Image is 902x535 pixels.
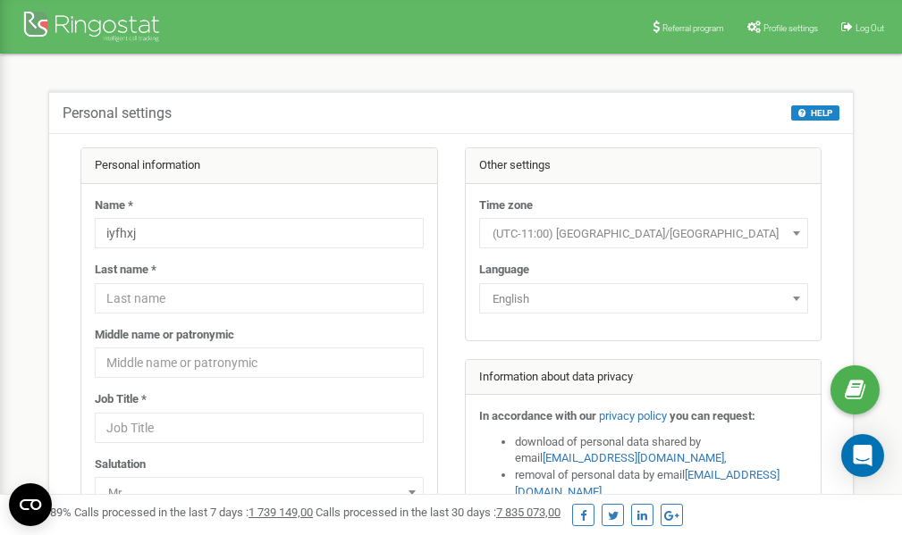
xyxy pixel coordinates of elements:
[479,197,533,214] label: Time zone
[95,477,424,507] span: Mr.
[515,467,808,500] li: removal of personal data by email ,
[599,409,667,422] a: privacy policy
[63,105,172,121] h5: Personal settings
[95,218,424,248] input: Name
[479,218,808,248] span: (UTC-11:00) Pacific/Midway
[662,23,724,33] span: Referral program
[496,506,561,519] u: 7 835 073,00
[515,434,808,467] li: download of personal data shared by email ,
[95,262,156,279] label: Last name *
[763,23,818,33] span: Profile settings
[466,148,822,184] div: Other settings
[95,413,424,443] input: Job Title
[249,506,313,519] u: 1 739 149,00
[316,506,561,519] span: Calls processed in the last 30 days :
[479,283,808,313] span: English
[74,506,313,519] span: Calls processed in the last 7 days :
[543,451,724,464] a: [EMAIL_ADDRESS][DOMAIN_NAME]
[95,327,234,344] label: Middle name or patronymic
[485,287,802,312] span: English
[95,456,146,473] label: Salutation
[791,105,839,121] button: HELP
[95,391,147,408] label: Job Title *
[485,222,802,247] span: (UTC-11:00) Pacific/Midway
[95,197,133,214] label: Name *
[856,23,884,33] span: Log Out
[466,360,822,396] div: Information about data privacy
[670,409,755,422] strong: you can request:
[81,148,437,184] div: Personal information
[9,483,52,526] button: Open CMP widget
[95,347,424,378] input: Middle name or patronymic
[101,481,417,506] span: Mr.
[841,434,884,477] div: Open Intercom Messenger
[479,262,529,279] label: Language
[95,283,424,313] input: Last name
[479,409,596,422] strong: In accordance with our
